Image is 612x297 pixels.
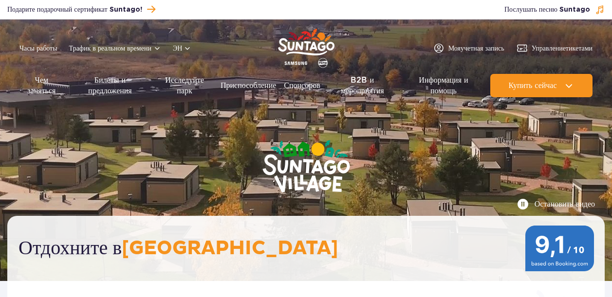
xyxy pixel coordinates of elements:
a: Управлениетикетами [516,42,593,54]
a: Мояучетная запись [433,42,504,54]
span: Подарите подарочный сертификат Suntago! [7,5,142,15]
button: Купить сейчас [490,74,593,97]
button: эн [173,43,191,53]
a: Информация и помощь [405,74,482,97]
button: Трафик в реальном времени [69,44,161,52]
span: Купить сейчас [508,81,556,90]
a: Чем заняться [19,74,64,97]
span: Моя учетная запись [448,43,504,53]
a: Часы работы [19,43,57,53]
img: 9,1/10 wg ocen z Booking.com [524,226,595,271]
a: Приспособление [221,74,276,97]
button: Остановить видео [517,198,595,210]
a: Билеты и предложения [72,74,149,97]
h2: Отдохните в [19,236,603,261]
span: Управление тикетами [532,43,593,53]
a: Подарите подарочный сертификат Suntago! [7,3,155,16]
a: B2B и мероприятия [328,74,397,97]
a: Спонсоров [284,74,320,97]
span: [GEOGRAPHIC_DATA] [122,236,338,261]
a: Исследуйте парк [156,74,213,97]
a: Парк Польши [278,24,334,69]
button: Послушать песню Suntago [504,5,605,15]
span: Послушать песню Suntago [504,5,590,15]
img: Деревня Сунтаго [223,102,389,232]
